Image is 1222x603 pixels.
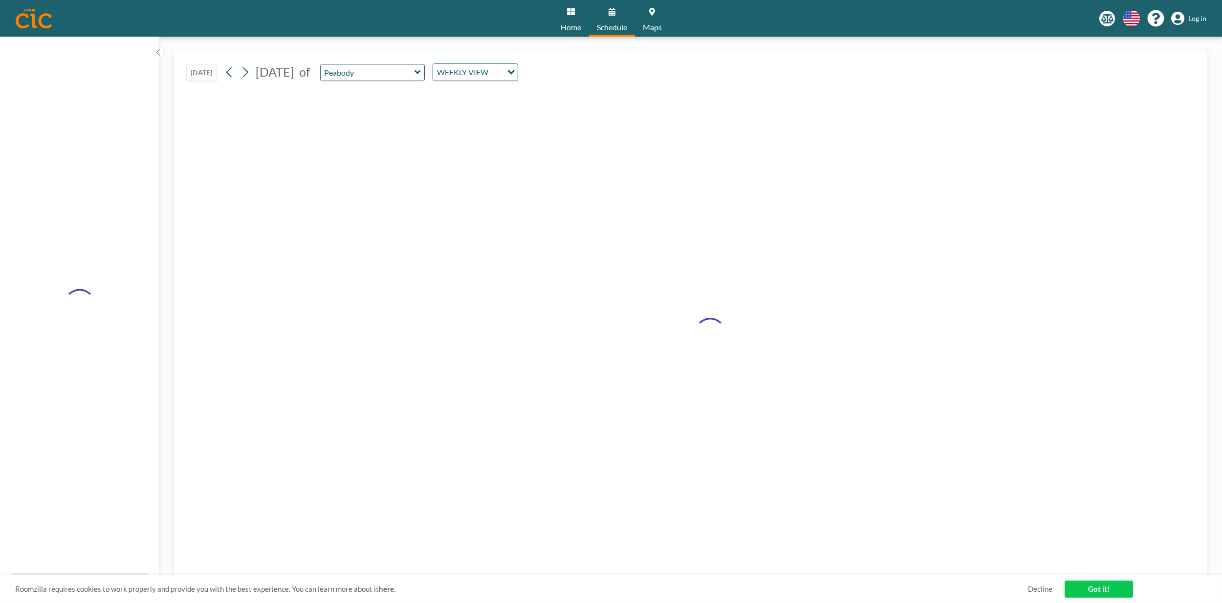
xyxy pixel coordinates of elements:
a: Got it! [1065,581,1133,598]
div: Search for option [433,64,518,81]
a: here. [379,584,395,593]
a: Decline [1028,584,1052,594]
span: Roomzilla requires cookies to work properly and provide you with the best experience. You can lea... [15,584,1028,594]
span: WEEKLY VIEW [435,66,490,79]
button: [DATE] [186,64,217,81]
span: Schedule [597,23,627,31]
button: All resources [12,573,148,591]
span: Maps [643,23,662,31]
input: Peabody [321,64,415,81]
input: Search for option [491,66,502,79]
img: organization-logo [16,9,52,28]
span: of [299,64,310,80]
span: [DATE] [256,64,294,79]
span: Log in [1188,14,1206,23]
a: Log in [1171,12,1206,25]
span: Home [561,23,581,31]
